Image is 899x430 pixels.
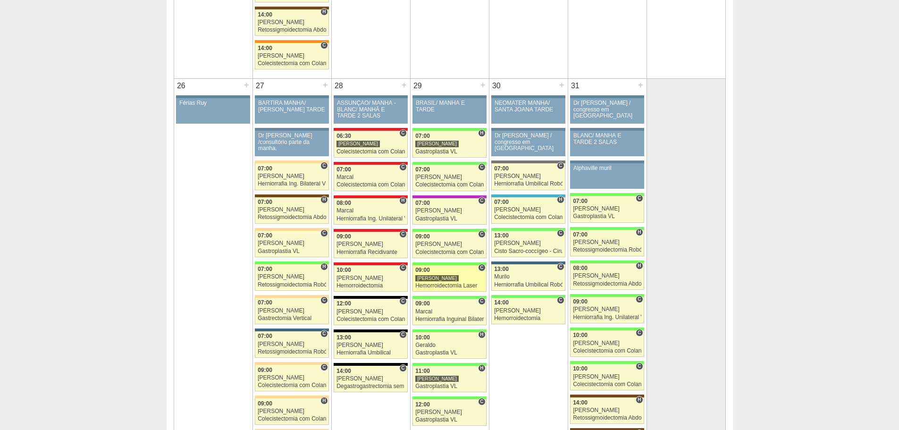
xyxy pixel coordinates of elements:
[412,329,486,332] div: Key: Brasil
[258,181,326,187] div: Herniorrafia Ing. Bilateral VL
[255,95,328,98] div: Key: Aviso
[255,9,328,36] a: H 14:00 [PERSON_NAME] Retossigmoidectomia Abdominal VL
[334,329,407,332] div: Key: Blanc
[400,79,408,91] div: +
[258,400,272,407] span: 09:00
[255,228,328,231] div: Key: Bartira
[320,263,328,270] span: Hospital
[174,79,189,93] div: 26
[636,396,643,404] span: Hospital
[412,95,486,98] div: Key: Aviso
[636,228,643,236] span: Hospital
[636,194,643,202] span: Consultório
[412,299,486,325] a: C 09:00 Marcal Herniorrafia Inguinal Bilateral
[415,233,430,240] span: 09:00
[478,297,485,305] span: Consultório
[399,364,406,372] span: Consultório
[399,230,406,238] span: Consultório
[570,397,644,424] a: H 14:00 [PERSON_NAME] Retossigmoidectomia Abdominal VL
[415,300,430,307] span: 09:00
[258,232,272,239] span: 07:00
[478,197,485,204] span: Consultório
[491,264,565,291] a: C 13:00 Murilo Herniorrafia Umbilical Robótica
[336,309,405,315] div: [PERSON_NAME]
[336,316,405,322] div: Colecistectomia com Colangiografia VL
[570,196,644,222] a: C 07:00 [PERSON_NAME] Gastroplastia VL
[494,299,509,306] span: 14:00
[336,368,351,374] span: 14:00
[411,79,425,93] div: 29
[258,375,326,381] div: [PERSON_NAME]
[491,295,565,298] div: Key: Brasil
[478,264,485,271] span: Consultório
[573,231,588,238] span: 07:00
[573,198,588,204] span: 07:00
[258,173,326,179] div: [PERSON_NAME]
[336,182,405,188] div: Colecistectomia com Colangiografia VL
[255,261,328,264] div: Key: Brasil
[336,208,405,214] div: Marcal
[478,331,485,338] span: Hospital
[412,265,486,292] a: C 09:00 [PERSON_NAME] Hemorroidectomia Laser
[415,149,484,155] div: Gastroplastia VL
[412,98,486,124] a: BRASIL/ MANHÃ E TARDE
[573,399,588,406] span: 14:00
[494,173,563,179] div: [PERSON_NAME]
[258,27,326,33] div: Retossigmoidectomia Abdominal VL
[573,415,641,421] div: Retossigmoidectomia Abdominal VL
[176,95,250,98] div: Key: Aviso
[334,332,407,359] a: C 13:00 [PERSON_NAME] Herniorrafia Umbilical
[332,79,346,93] div: 28
[412,232,486,258] a: C 09:00 [PERSON_NAME] Colecistectomia com Colangiografia VL
[491,160,565,163] div: Key: BP Paulista
[320,42,328,49] span: Consultório
[255,98,328,124] a: BARTIRA MANHÃ/ [PERSON_NAME] TARDE
[573,407,641,413] div: [PERSON_NAME]
[334,98,407,124] a: ASSUNÇÃO/ MANHÃ -BLANC/ MANHÃ E TARDE 2 SALAS
[255,264,328,291] a: H 07:00 [PERSON_NAME] Retossigmoidectomia Robótica
[255,43,328,69] a: C 14:00 [PERSON_NAME] Colecistectomia com Colangiografia VL
[412,296,486,299] div: Key: Brasil
[494,199,509,205] span: 07:00
[255,163,328,190] a: C 07:00 [PERSON_NAME] Herniorrafia Ing. Bilateral VL
[255,231,328,257] a: C 07:00 [PERSON_NAME] Gastroplastia VL
[334,162,407,165] div: Key: Assunção
[494,274,563,280] div: Murilo
[255,362,328,365] div: Key: Bartira
[489,79,504,93] div: 30
[491,197,565,224] a: H 07:00 [PERSON_NAME] Colecistectomia com Colangiografia VL
[320,330,328,337] span: Consultório
[334,366,407,392] a: C 14:00 [PERSON_NAME] Degastrogastrectomia sem vago
[415,350,484,356] div: Gastroplastia VL
[258,408,326,414] div: [PERSON_NAME]
[179,100,247,106] div: Férias Ruy
[415,409,484,415] div: [PERSON_NAME]
[258,266,272,272] span: 07:00
[415,316,484,322] div: Herniorrafia Inguinal Bilateral
[258,45,272,51] span: 14:00
[557,196,564,203] span: Hospital
[573,165,641,171] div: Alphaville muril
[573,348,641,354] div: Colecistectomia com Colangiografia VL
[336,342,405,348] div: [PERSON_NAME]
[415,267,430,273] span: 09:00
[491,261,565,264] div: Key: São Luiz - Jabaquara
[570,330,644,357] a: C 10:00 [PERSON_NAME] Colecistectomia com Colangiografia VL
[557,296,564,304] span: Consultório
[320,363,328,371] span: Consultório
[558,79,566,91] div: +
[557,162,564,169] span: Consultório
[494,282,563,288] div: Herniorrafia Umbilical Robótica
[415,383,484,389] div: Gastroplastia VL
[336,241,405,247] div: [PERSON_NAME]
[491,131,565,156] a: Dr [PERSON_NAME] / congresso em [GEOGRAPHIC_DATA]
[334,296,407,299] div: Key: Blanc
[494,308,563,314] div: [PERSON_NAME]
[573,265,588,271] span: 08:00
[334,195,407,198] div: Key: Assunção
[334,363,407,366] div: Key: Blanc
[255,40,328,43] div: Key: São Luiz - SCS
[176,98,250,124] a: Férias Ruy
[258,53,326,59] div: [PERSON_NAME]
[494,315,563,321] div: Hemorroidectomia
